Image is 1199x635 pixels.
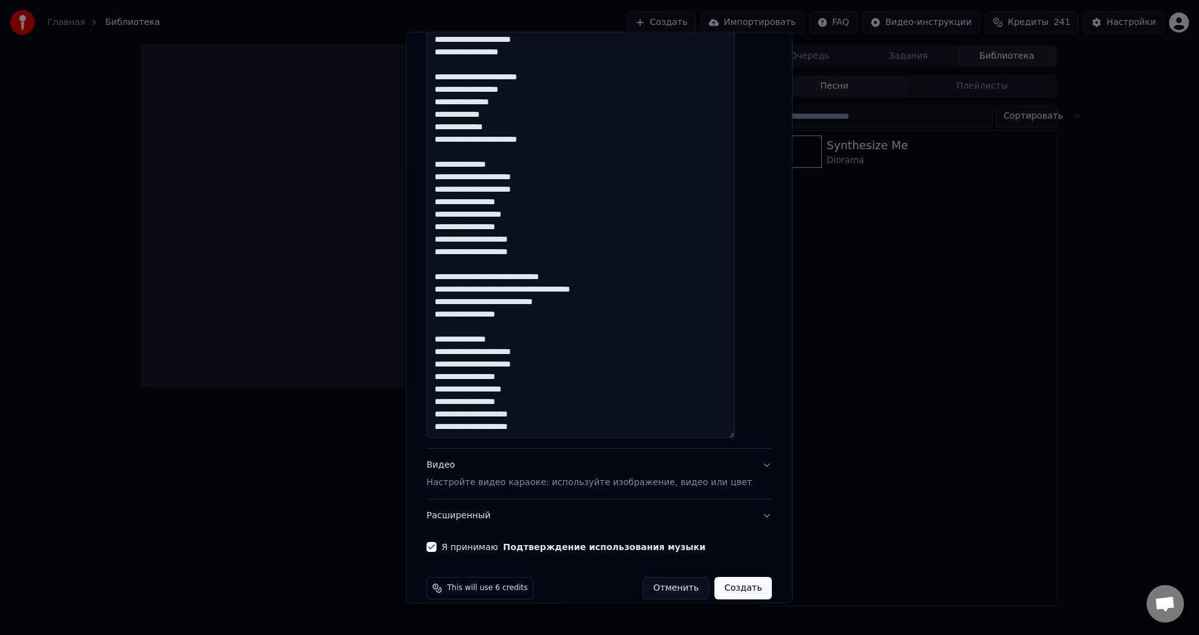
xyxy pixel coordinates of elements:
p: Настройте видео караоке: используйте изображение, видео или цвет [427,477,752,490]
button: ВидеоНастройте видео караоке: используйте изображение, видео или цвет [427,450,772,500]
button: Создать [714,578,772,600]
button: Расширенный [427,500,772,533]
button: Я принимаю [503,543,706,552]
label: Я принимаю [442,543,706,552]
span: This will use 6 credits [447,584,528,594]
div: Видео [427,460,752,490]
button: Отменить [643,578,709,600]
